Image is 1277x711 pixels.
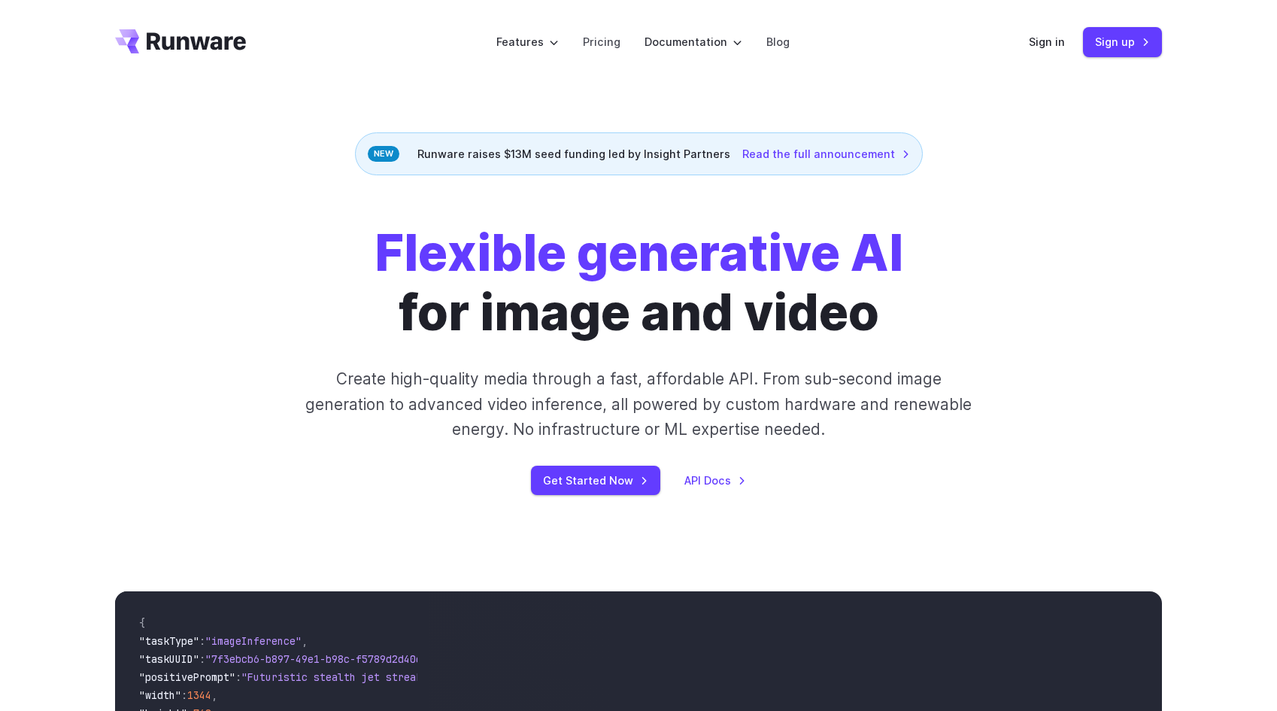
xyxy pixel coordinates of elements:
[766,33,790,50] a: Blog
[211,688,217,702] span: ,
[684,472,746,489] a: API Docs
[139,652,199,666] span: "taskUUID"
[235,670,241,684] span: :
[496,33,559,50] label: Features
[304,366,974,442] p: Create high-quality media through a fast, affordable API. From sub-second image generation to adv...
[531,466,660,495] a: Get Started Now
[199,634,205,648] span: :
[181,688,187,702] span: :
[375,223,903,342] h1: for image and video
[139,688,181,702] span: "width"
[199,652,205,666] span: :
[302,634,308,648] span: ,
[375,223,903,283] strong: Flexible generative AI
[583,33,620,50] a: Pricing
[1083,27,1162,56] a: Sign up
[1029,33,1065,50] a: Sign in
[241,670,789,684] span: "Futuristic stealth jet streaking through a neon-lit cityscape with glowing purple exhaust"
[139,616,145,630] span: {
[205,634,302,648] span: "imageInference"
[187,688,211,702] span: 1344
[645,33,742,50] label: Documentation
[115,29,246,53] a: Go to /
[139,670,235,684] span: "positivePrompt"
[355,132,923,175] div: Runware raises $13M seed funding led by Insight Partners
[139,634,199,648] span: "taskType"
[742,145,910,163] a: Read the full announcement
[205,652,434,666] span: "7f3ebcb6-b897-49e1-b98c-f5789d2d40d7"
